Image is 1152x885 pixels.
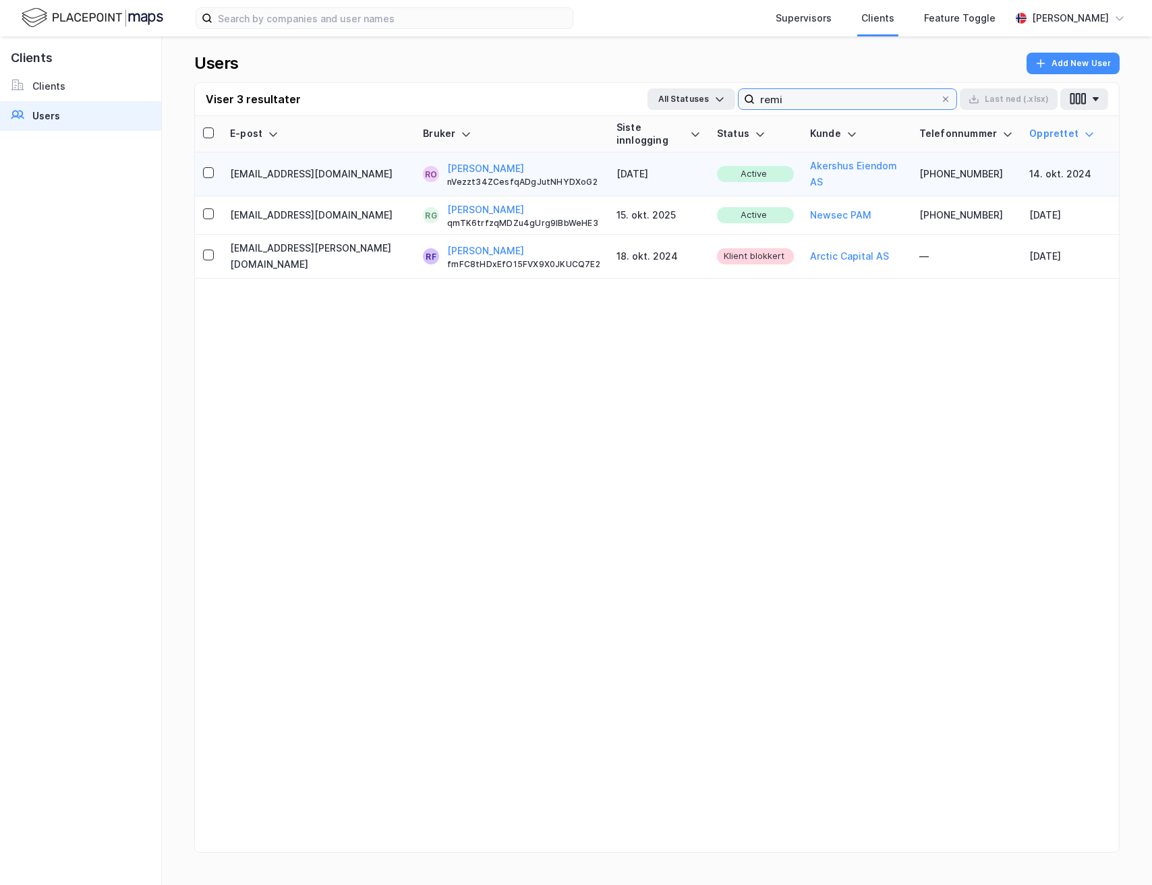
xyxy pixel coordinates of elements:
div: Clients [861,10,894,26]
div: RO [425,166,437,182]
div: Supervisors [776,10,832,26]
div: [PHONE_NUMBER] [919,166,1014,182]
div: Status [717,127,794,140]
div: Telefonnummer [919,127,1014,140]
button: Akershus Eiendom AS [810,158,903,190]
input: Search by companies and user names [212,8,573,28]
td: 18. okt. 2024 [608,235,709,279]
td: [DATE] [1021,196,1103,235]
button: [PERSON_NAME] [447,202,524,218]
div: Kontrollprogram for chat [1085,820,1152,885]
div: Opprettet [1029,127,1095,140]
div: Viser 3 resultater [206,91,301,107]
td: 15. okt. 2025 [608,196,709,235]
button: [PERSON_NAME] [447,161,524,177]
div: Users [32,108,60,124]
button: Add New User [1027,53,1120,74]
td: [EMAIL_ADDRESS][DOMAIN_NAME] [222,196,415,235]
div: [PHONE_NUMBER] [919,207,1014,223]
div: RF [426,248,436,264]
div: nVezzt34ZCesfqADgJutNHYDXoG2 [447,177,600,188]
div: Siste innlogging [616,121,701,146]
td: — [911,235,1022,279]
div: Clients [32,78,65,94]
div: Kunde [810,127,903,140]
div: Feature Toggle [924,10,996,26]
div: Users [194,53,239,74]
div: Bruker [423,127,600,140]
input: Search user by name, email or client [755,89,940,109]
iframe: Chat Widget [1085,820,1152,885]
div: fmFC8tHDxEfO15FVX9X0JKUCQ7E2 [447,259,600,270]
div: qmTK6trfzqMDZu4gUrg9IBbWeHE3 [447,218,600,229]
td: [EMAIL_ADDRESS][PERSON_NAME][DOMAIN_NAME] [222,235,415,279]
td: [DATE] [608,152,709,196]
td: [EMAIL_ADDRESS][DOMAIN_NAME] [222,152,415,196]
button: All Statuses [647,88,735,110]
div: RG [425,207,436,223]
div: E-post [230,127,407,140]
button: Arctic Capital AS [810,248,889,264]
button: [PERSON_NAME] [447,243,524,259]
button: Newsec PAM [810,207,871,223]
td: 14. okt. 2024 [1021,152,1103,196]
td: [DATE] [1021,235,1103,279]
div: [PERSON_NAME] [1032,10,1109,26]
img: logo.f888ab2527a4732fd821a326f86c7f29.svg [22,6,163,30]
